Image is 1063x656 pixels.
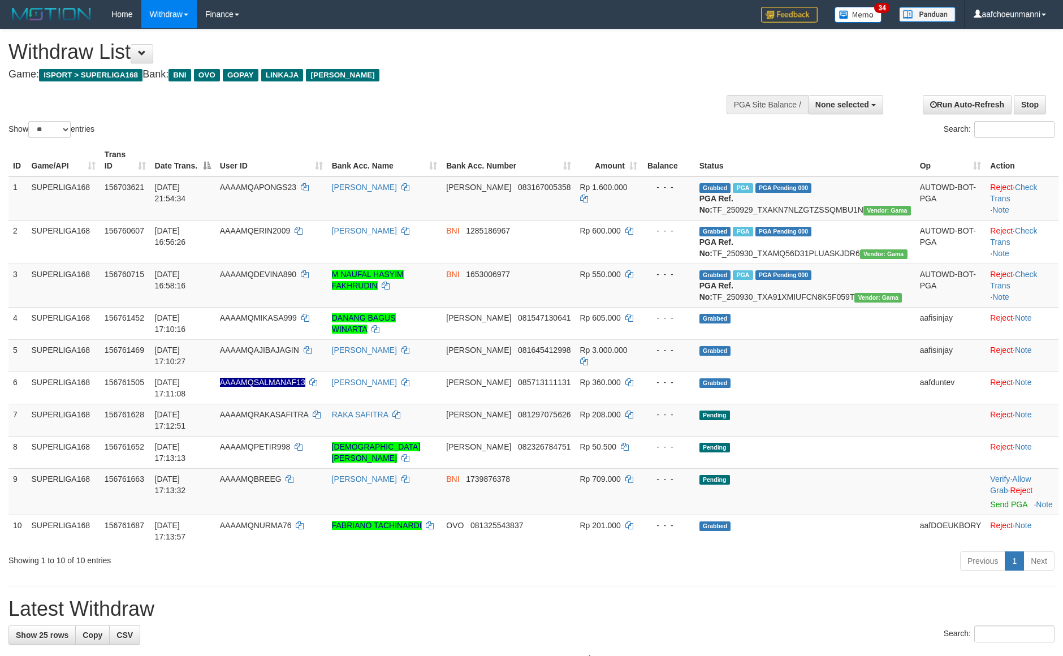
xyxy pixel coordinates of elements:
span: AAAAMQPETIR998 [220,442,291,451]
th: Trans ID: activate to sort column ascending [100,144,150,176]
span: OVO [446,521,464,530]
span: 156761628 [105,410,144,419]
span: [PERSON_NAME] [446,183,511,192]
span: 156761469 [105,346,144,355]
td: aafDOEUKBORY [915,515,986,547]
a: Note [992,249,1009,258]
td: SUPERLIGA168 [27,220,100,264]
div: - - - [646,520,690,531]
td: aafduntev [915,372,986,404]
td: · [986,515,1058,547]
a: M NAUFAL HASYIM FAKHRUDIN [332,270,404,290]
span: 156760715 [105,270,144,279]
a: DANANG BAGUS WINARTA [332,313,396,334]
a: Reject [990,183,1013,192]
a: Copy [75,625,110,645]
span: ISPORT > SUPERLIGA168 [39,69,142,81]
img: Button%20Memo.svg [835,7,882,23]
td: · [986,436,1058,468]
td: 3 [8,264,27,307]
label: Search: [944,625,1055,642]
td: 2 [8,220,27,264]
span: 156761452 [105,313,144,322]
a: Show 25 rows [8,625,76,645]
b: PGA Ref. No: [699,281,733,301]
span: Marked by aafsoycanthlai [733,270,753,280]
span: Copy 081325543837 to clipboard [470,521,523,530]
button: None selected [808,95,883,114]
td: · · [986,220,1058,264]
a: Note [1015,313,1032,322]
td: · [986,372,1058,404]
span: [DATE] 21:54:34 [155,183,186,203]
span: Copy 081297075626 to clipboard [518,410,571,419]
span: Marked by aafchhiseyha [733,183,753,193]
span: AAAAMQDEVINA890 [220,270,296,279]
span: Rp 1.600.000 [580,183,628,192]
span: BNI [446,226,459,235]
th: Balance [642,144,695,176]
td: SUPERLIGA168 [27,436,100,468]
td: TF_250930_TXA91XMIUFCN8K5F059T [695,264,915,307]
span: Copy 1285186967 to clipboard [466,226,510,235]
a: Reject [990,346,1013,355]
a: Check Trans [990,270,1037,290]
th: Action [986,144,1058,176]
td: 6 [8,372,27,404]
div: - - - [646,225,690,236]
span: BNI [168,69,191,81]
span: GOPAY [223,69,258,81]
span: Rp 360.000 [580,378,621,387]
span: PGA Pending [755,227,812,236]
span: None selected [815,100,869,109]
td: 1 [8,176,27,221]
span: Rp 50.500 [580,442,617,451]
th: Bank Acc. Name: activate to sort column ascending [327,144,442,176]
a: Run Auto-Refresh [923,95,1012,114]
a: Note [992,205,1009,214]
span: 156761663 [105,474,144,484]
span: Vendor URL: https://trx31.1velocity.biz [854,293,902,303]
span: Grabbed [699,227,731,236]
span: AAAAMQMIKASA999 [220,313,297,322]
a: Next [1023,551,1055,571]
td: 5 [8,339,27,372]
a: [PERSON_NAME] [332,226,397,235]
span: AAAAMQNURMA76 [220,521,292,530]
a: Note [1015,521,1032,530]
span: Grabbed [699,270,731,280]
span: Copy 081547130641 to clipboard [518,313,571,322]
a: Note [992,292,1009,301]
label: Search: [944,121,1055,138]
span: [DATE] 16:58:16 [155,270,186,290]
td: · [986,339,1058,372]
th: Date Trans.: activate to sort column descending [150,144,215,176]
td: aafisinjay [915,307,986,339]
span: [PERSON_NAME] [446,410,511,419]
td: · [986,307,1058,339]
td: TF_250930_TXAMQ56D31PLUASKJDR6 [695,220,915,264]
a: Note [1015,346,1032,355]
th: Game/API: activate to sort column ascending [27,144,100,176]
td: AUTOWD-BOT-PGA [915,176,986,221]
span: Grabbed [699,314,731,323]
span: Rp 3.000.000 [580,346,628,355]
a: Note [1015,410,1032,419]
img: panduan.png [899,7,956,22]
div: Showing 1 to 10 of 10 entries [8,550,434,566]
span: BNI [446,474,459,484]
span: AAAAMQBREEG [220,474,282,484]
span: PGA Pending [755,270,812,280]
span: Grabbed [699,183,731,193]
span: Show 25 rows [16,631,68,640]
span: Copy 1739876378 to clipboard [466,474,510,484]
span: [PERSON_NAME] [446,313,511,322]
a: Note [1036,500,1053,509]
td: · · [986,176,1058,221]
a: Reject [990,226,1013,235]
span: Vendor URL: https://trx31.1velocity.biz [863,206,911,215]
span: 156760607 [105,226,144,235]
span: Marked by aafsoycanthlai [733,227,753,236]
span: [DATE] 17:13:57 [155,521,186,541]
span: Rp 201.000 [580,521,621,530]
